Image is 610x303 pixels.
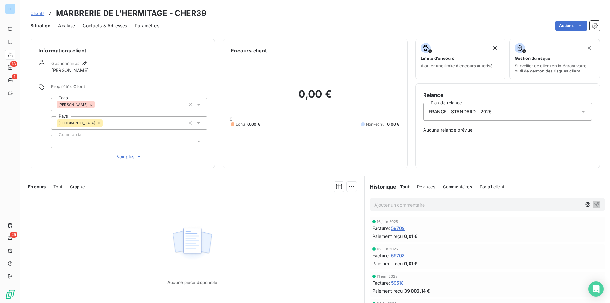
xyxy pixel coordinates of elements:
[30,23,51,29] span: Situation
[12,74,17,79] span: 1
[391,279,404,286] span: 59518
[53,184,62,189] span: Tout
[429,108,492,115] span: FRANCE - STANDARD - 2025
[404,287,430,294] span: 39 006,14 €
[230,116,232,121] span: 0
[5,289,15,299] img: Logo LeanPay
[515,63,594,73] span: Surveiller ce client en intégrant votre outil de gestion des risques client.
[57,139,62,144] input: Ajouter une valeur
[391,225,405,231] span: 59709
[30,11,44,16] span: Clients
[377,247,398,251] span: 16 juin 2025
[366,121,384,127] span: Non-échu
[95,102,100,107] input: Ajouter une valeur
[372,233,403,239] span: Paiement reçu
[372,279,390,286] span: Facture :
[417,184,435,189] span: Relances
[58,121,96,125] span: [GEOGRAPHIC_DATA]
[135,23,159,29] span: Paramètres
[423,127,592,133] span: Aucune relance prévue
[51,61,79,66] span: Gestionnaires
[421,63,493,68] span: Ajouter une limite d’encours autorisé
[588,281,604,297] div: Open Intercom Messenger
[555,21,587,31] button: Actions
[103,120,108,126] input: Ajouter une valeur
[117,154,142,160] span: Voir plus
[38,47,207,54] h6: Informations client
[231,47,267,54] h6: Encours client
[423,91,592,99] h6: Relance
[372,260,403,267] span: Paiement reçu
[443,184,472,189] span: Commentaires
[58,103,88,107] span: [PERSON_NAME]
[391,252,405,259] span: 59708
[480,184,504,189] span: Portail client
[404,260,418,267] span: 0,01 €
[51,153,207,160] button: Voir plus
[58,23,75,29] span: Analyse
[365,183,396,190] h6: Historique
[10,61,17,67] span: 18
[372,252,390,259] span: Facture :
[83,23,127,29] span: Contacts & Adresses
[415,39,506,79] button: Limite d’encoursAjouter une limite d’encours autorisé
[10,232,17,238] span: 25
[30,10,44,17] a: Clients
[372,225,390,231] span: Facture :
[404,233,418,239] span: 0,01 €
[400,184,410,189] span: Tout
[377,220,398,224] span: 16 juin 2025
[372,287,403,294] span: Paiement reçu
[231,88,399,107] h2: 0,00 €
[172,224,213,264] img: Empty state
[167,280,217,285] span: Aucune pièce disponible
[515,56,550,61] span: Gestion du risque
[51,84,207,93] span: Propriétés Client
[387,121,400,127] span: 0,00 €
[28,184,46,189] span: En cours
[56,8,207,19] h3: MARBRERIE DE L'HERMITAGE - CHER39
[51,67,89,73] span: [PERSON_NAME]
[5,4,15,14] div: TH
[377,274,398,278] span: 11 juin 2025
[421,56,454,61] span: Limite d’encours
[509,39,600,79] button: Gestion du risqueSurveiller ce client en intégrant votre outil de gestion des risques client.
[236,121,245,127] span: Échu
[70,184,85,189] span: Graphe
[247,121,260,127] span: 0,00 €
